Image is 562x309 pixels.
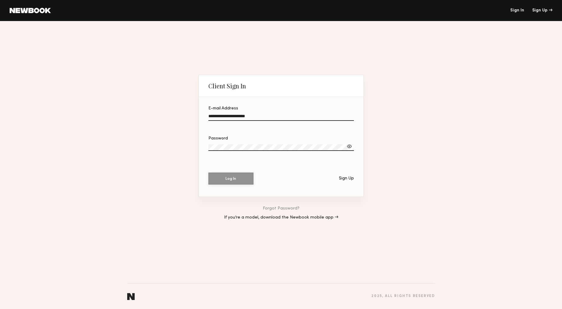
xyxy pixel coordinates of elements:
div: Client Sign In [208,82,246,90]
div: E-mail Address [208,106,354,111]
button: Log In [208,173,253,185]
a: If you’re a model, download the Newbook mobile app → [224,216,338,220]
div: Sign Up [532,8,552,13]
div: Password [208,136,354,141]
input: E-mail Address [208,114,354,121]
div: Sign Up [339,176,354,181]
a: Sign In [510,8,524,13]
div: 2025 , all rights reserved [371,294,435,298]
input: Password [208,144,354,151]
a: Forgot Password? [263,207,299,211]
